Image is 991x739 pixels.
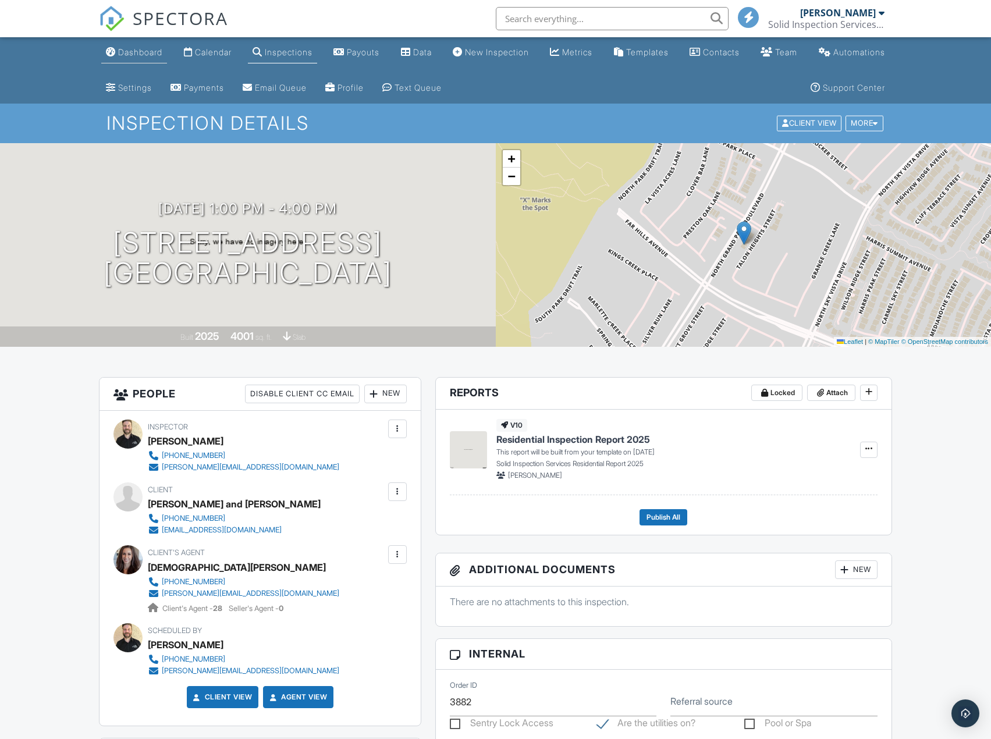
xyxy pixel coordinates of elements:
[148,461,339,473] a: [PERSON_NAME][EMAIL_ADDRESS][DOMAIN_NAME]
[180,333,193,342] span: Built
[265,47,312,57] div: Inspections
[293,333,306,342] span: slab
[768,19,885,30] div: Solid Inspection Services LLC
[148,559,326,576] a: [DEMOGRAPHIC_DATA][PERSON_NAME]
[329,42,384,63] a: Payouts
[703,47,740,57] div: Contacts
[255,333,272,342] span: sq. ft.
[338,83,364,93] div: Profile
[868,338,900,345] a: © MapTiler
[162,604,224,613] span: Client's Agent -
[148,665,339,677] a: [PERSON_NAME][EMAIL_ADDRESS][DOMAIN_NAME]
[106,113,885,133] h1: Inspection Details
[99,6,125,31] img: The Best Home Inspection Software - Spectora
[448,42,534,63] a: New Inspection
[545,42,597,63] a: Metrics
[744,717,811,732] label: Pool or Spa
[776,118,844,127] a: Client View
[436,553,891,587] h3: Additional Documents
[148,513,311,524] a: [PHONE_NUMBER]
[775,47,797,57] div: Team
[507,169,515,183] span: −
[865,338,866,345] span: |
[195,330,219,342] div: 2025
[148,588,339,599] a: [PERSON_NAME][EMAIL_ADDRESS][DOMAIN_NAME]
[496,7,729,30] input: Search everything...
[101,42,167,63] a: Dashboard
[279,604,283,613] strong: 0
[118,83,152,93] div: Settings
[213,604,222,613] strong: 28
[562,47,592,57] div: Metrics
[101,77,157,99] a: Settings
[99,16,228,40] a: SPECTORA
[901,338,988,345] a: © OpenStreetMap contributors
[597,717,695,732] label: Are the utilities on?
[626,47,669,57] div: Templates
[148,626,202,635] span: Scheduled By
[503,150,520,168] a: Zoom in
[229,604,283,613] span: Seller's Agent -
[450,717,553,732] label: Sentry Lock Access
[777,116,841,132] div: Client View
[267,691,327,703] a: Agent View
[148,495,321,513] div: [PERSON_NAME] and [PERSON_NAME]
[737,221,751,245] img: Marker
[195,47,232,57] div: Calendar
[835,560,878,579] div: New
[100,378,421,411] h3: People
[823,83,885,93] div: Support Center
[238,77,311,99] a: Email Queue
[162,666,339,676] div: [PERSON_NAME][EMAIL_ADDRESS][DOMAIN_NAME]
[413,47,432,57] div: Data
[670,695,733,708] label: Referral source
[166,77,229,99] a: Payments
[118,47,162,57] div: Dashboard
[846,116,883,132] div: More
[162,525,282,535] div: [EMAIL_ADDRESS][DOMAIN_NAME]
[148,548,205,557] span: Client's Agent
[806,77,890,99] a: Support Center
[148,653,339,665] a: [PHONE_NUMBER]
[162,463,339,472] div: [PERSON_NAME][EMAIL_ADDRESS][DOMAIN_NAME]
[507,151,515,166] span: +
[248,42,317,63] a: Inspections
[245,385,360,403] div: Disable Client CC Email
[230,330,254,342] div: 4001
[800,7,876,19] div: [PERSON_NAME]
[158,201,337,216] h3: [DATE] 1:00 pm - 4:00 pm
[162,655,225,664] div: [PHONE_NUMBER]
[148,422,188,431] span: Inspector
[148,636,223,653] div: [PERSON_NAME]
[321,77,368,99] a: Company Profile
[162,451,225,460] div: [PHONE_NUMBER]
[450,595,878,608] p: There are no attachments to this inspection.
[465,47,529,57] div: New Inspection
[814,42,890,63] a: Automations (Basic)
[162,589,339,598] div: [PERSON_NAME][EMAIL_ADDRESS][DOMAIN_NAME]
[609,42,673,63] a: Templates
[104,228,392,289] h1: [STREET_ADDRESS] [GEOGRAPHIC_DATA]
[148,450,339,461] a: [PHONE_NUMBER]
[191,691,253,703] a: Client View
[685,42,744,63] a: Contacts
[837,338,863,345] a: Leaflet
[255,83,307,93] div: Email Queue
[378,77,446,99] a: Text Queue
[347,47,379,57] div: Payouts
[364,385,407,403] div: New
[450,680,477,691] label: Order ID
[148,524,311,536] a: [EMAIL_ADDRESS][DOMAIN_NAME]
[184,83,224,93] div: Payments
[395,83,442,93] div: Text Queue
[162,577,225,587] div: [PHONE_NUMBER]
[148,432,223,450] div: [PERSON_NAME]
[503,168,520,185] a: Zoom out
[162,514,225,523] div: [PHONE_NUMBER]
[148,485,173,494] span: Client
[148,576,339,588] a: [PHONE_NUMBER]
[833,47,885,57] div: Automations
[133,6,228,30] span: SPECTORA
[396,42,436,63] a: Data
